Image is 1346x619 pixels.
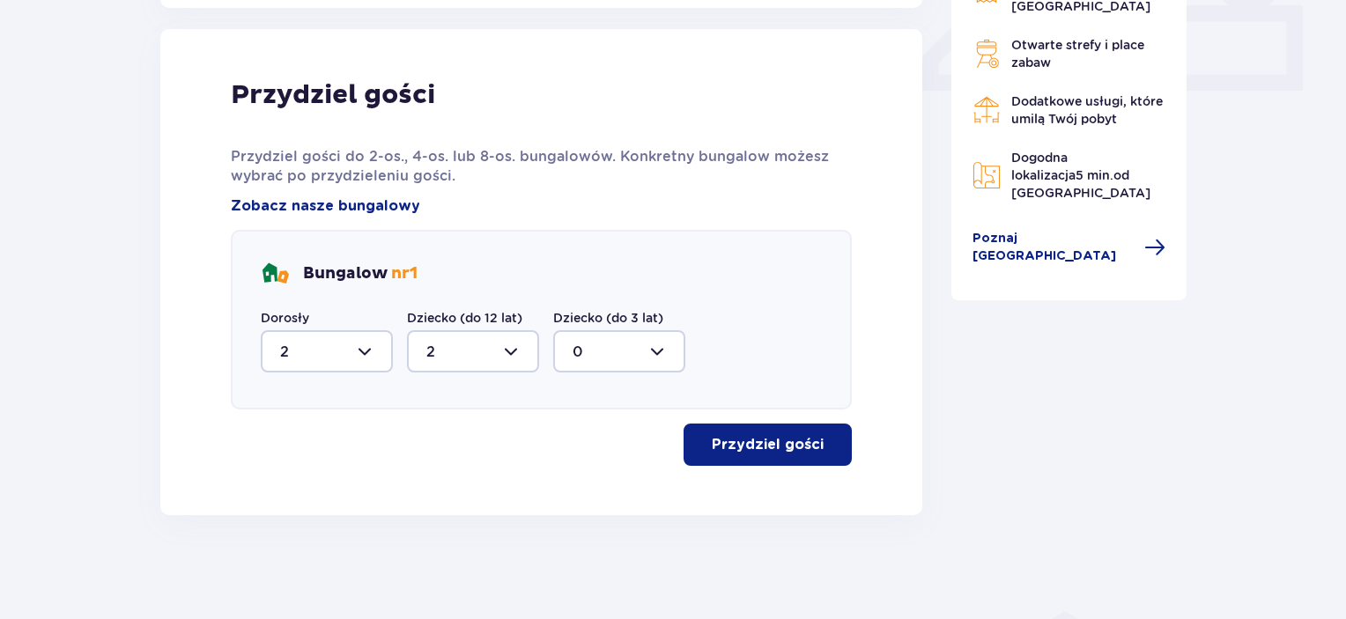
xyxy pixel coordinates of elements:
img: bungalows Icon [261,260,289,288]
img: Map Icon [973,161,1001,189]
span: Dodatkowe usługi, które umilą Twój pobyt [1011,94,1163,126]
span: Poznaj [GEOGRAPHIC_DATA] [973,230,1135,265]
span: 5 min. [1076,168,1113,182]
label: Dziecko (do 12 lat) [407,309,522,327]
img: Grill Icon [973,40,1001,68]
img: Restaurant Icon [973,96,1001,124]
p: Przydziel gości do 2-os., 4-os. lub 8-os. bungalowów. Konkretny bungalow możesz wybrać po przydzi... [231,147,852,186]
button: Przydziel gości [684,424,852,466]
label: Dorosły [261,309,309,327]
span: Dogodna lokalizacja od [GEOGRAPHIC_DATA] [1011,151,1150,200]
p: Przydziel gości [712,435,824,454]
a: Poznaj [GEOGRAPHIC_DATA] [973,230,1166,265]
a: Zobacz nasze bungalowy [231,196,420,216]
span: Otwarte strefy i place zabaw [1011,38,1144,70]
p: Bungalow [303,263,418,284]
label: Dziecko (do 3 lat) [553,309,663,327]
p: Przydziel gości [231,78,435,112]
span: nr 1 [391,263,418,284]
